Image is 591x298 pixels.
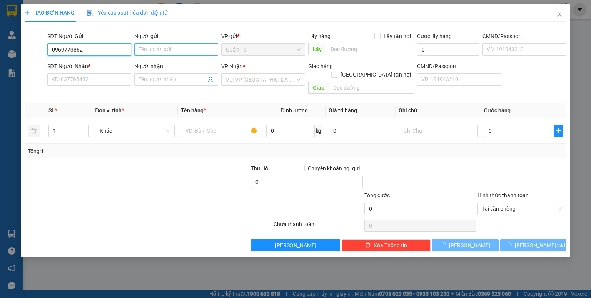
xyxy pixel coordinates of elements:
[364,192,390,198] span: Tổng cước
[449,241,490,250] span: [PERSON_NAME]
[181,107,206,113] span: Tên hàng
[280,107,308,113] span: Định lượng
[87,10,93,16] img: icon
[329,125,392,137] input: 0
[482,203,562,215] span: Tại văn phòng
[25,10,30,15] span: plus
[515,241,569,250] span: [PERSON_NAME] và In
[87,10,168,16] span: Yêu cầu xuất hóa đơn điện tử
[100,125,170,137] span: Khác
[251,239,340,251] button: [PERSON_NAME]
[329,107,357,113] span: Giá trị hàng
[329,82,414,94] input: Dọc đường
[308,33,331,39] span: Lấy hàng
[95,107,124,113] span: Đơn vị tính
[47,32,131,40] div: SĐT Người Gửi
[374,241,407,250] span: Xóa Thông tin
[342,239,431,251] button: deleteXóa Thông tin
[365,242,371,248] span: delete
[554,128,563,134] span: plus
[134,32,218,40] div: Người gửi
[337,70,414,79] span: [GEOGRAPHIC_DATA] tận nơi
[28,147,229,155] div: Tổng: 1
[207,77,214,83] span: user-add
[25,10,75,16] span: TẠO ĐƠN HÀNG
[432,239,499,251] button: [PERSON_NAME]
[273,220,363,233] div: Chưa thanh toán
[305,164,363,173] span: Chuyển khoản ng. gửi
[251,165,269,171] span: Thu Hộ
[484,107,511,113] span: Cước hàng
[221,63,243,69] span: VP Nhận
[226,44,301,55] span: Quận 10
[417,43,479,56] input: Cước lấy hàng
[417,33,452,39] label: Cước lấy hàng
[506,242,515,248] span: loading
[396,103,481,118] th: Ghi chú
[477,192,529,198] label: Hình thức thanh toán
[482,32,566,40] div: CMND/Passport
[275,241,316,250] span: [PERSON_NAME]
[28,125,40,137] button: delete
[315,125,322,137] span: kg
[221,32,305,40] div: VP gửi
[417,62,501,70] div: CMND/Passport
[549,4,570,25] button: Close
[556,11,563,17] span: close
[441,242,449,248] span: loading
[399,125,478,137] input: Ghi Chú
[500,239,567,251] button: [PERSON_NAME] và In
[47,62,131,70] div: SĐT Người Nhận
[181,125,260,137] input: VD: Bàn, Ghế
[326,43,414,55] input: Dọc đường
[134,62,218,70] div: Người nhận
[308,82,329,94] span: Giao
[381,32,414,40] span: Lấy tận nơi
[308,63,333,69] span: Giao hàng
[554,125,563,137] button: plus
[48,107,55,113] span: SL
[308,43,326,55] span: Lấy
